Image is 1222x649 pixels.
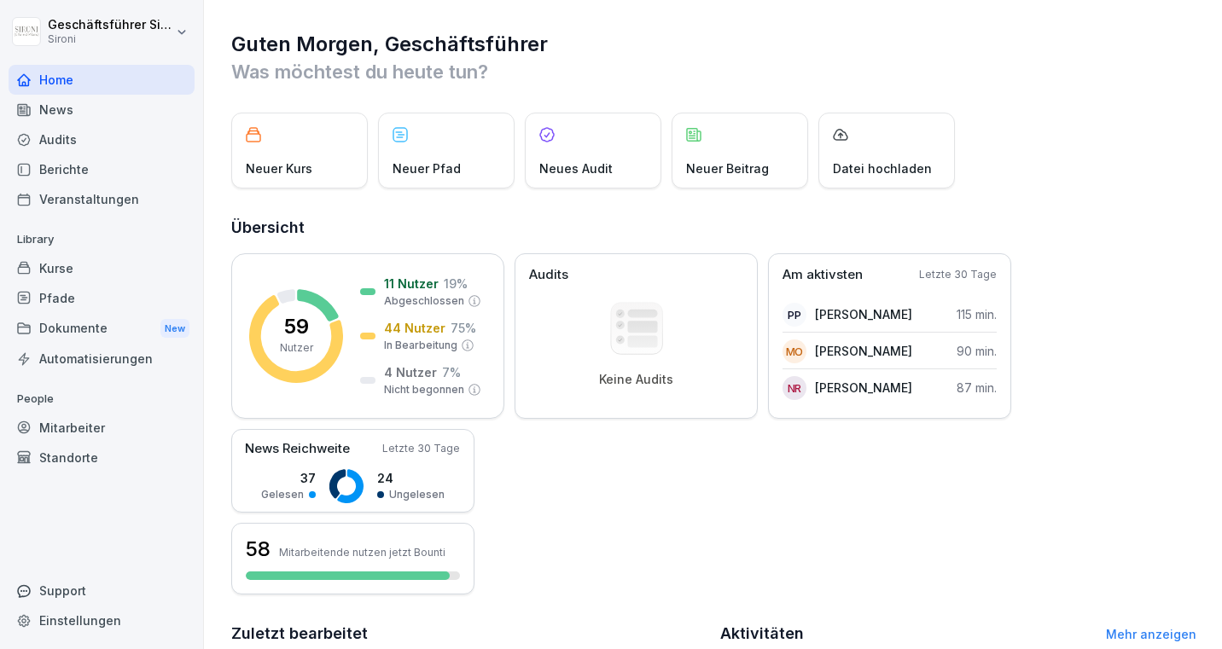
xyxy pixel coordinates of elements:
[384,338,457,353] p: In Bearbeitung
[9,226,195,253] p: Library
[384,319,445,337] p: 44 Nutzer
[919,267,997,282] p: Letzte 30 Tage
[9,253,195,283] a: Kurse
[48,18,172,32] p: Geschäftsführer Sironi
[9,576,195,606] div: Support
[280,340,313,356] p: Nutzer
[815,379,912,397] p: [PERSON_NAME]
[9,313,195,345] a: DokumenteNew
[9,125,195,154] a: Audits
[231,216,1196,240] h2: Übersicht
[957,379,997,397] p: 87 min.
[783,303,806,327] div: PP
[9,443,195,472] a: Standorte
[9,344,195,374] a: Automatisierungen
[442,363,461,381] p: 7 %
[720,622,804,646] h2: Aktivitäten
[9,95,195,125] a: News
[384,363,437,381] p: 4 Nutzer
[389,487,445,502] p: Ungelesen
[783,265,863,285] p: Am aktivsten
[957,342,997,360] p: 90 min.
[245,439,350,459] p: News Reichweite
[9,385,195,413] p: People
[384,275,439,293] p: 11 Nutzer
[815,305,912,323] p: [PERSON_NAME]
[246,159,312,177] p: Neuer Kurs
[279,546,445,559] p: Mitarbeitende nutzen jetzt Bounti
[686,159,769,177] p: Neuer Beitrag
[9,606,195,635] a: Einstellungen
[393,159,461,177] p: Neuer Pfad
[231,58,1196,85] p: Was möchtest du heute tun?
[231,31,1196,58] h1: Guten Morgen, Geschäftsführer
[529,265,568,285] p: Audits
[957,305,997,323] p: 115 min.
[160,319,189,339] div: New
[539,159,613,177] p: Neues Audit
[599,372,673,387] p: Keine Audits
[384,382,464,397] p: Nicht begonnen
[9,413,195,443] a: Mitarbeiter
[384,293,464,309] p: Abgeschlossen
[382,441,460,456] p: Letzte 30 Tage
[284,316,309,337] p: 59
[9,283,195,313] a: Pfade
[48,33,172,45] p: Sironi
[9,65,195,95] a: Home
[9,313,195,345] div: Dokumente
[261,469,316,487] p: 37
[377,469,445,487] p: 24
[246,535,271,564] h3: 58
[1106,627,1196,641] a: Mehr anzeigen
[444,275,468,293] p: 19 %
[783,339,806,363] div: MO
[9,184,195,214] a: Veranstaltungen
[451,319,476,337] p: 75 %
[783,376,806,400] div: NR
[9,154,195,184] a: Berichte
[833,159,932,177] p: Datei hochladen
[231,622,708,646] h2: Zuletzt bearbeitet
[815,342,912,360] p: [PERSON_NAME]
[261,487,304,502] p: Gelesen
